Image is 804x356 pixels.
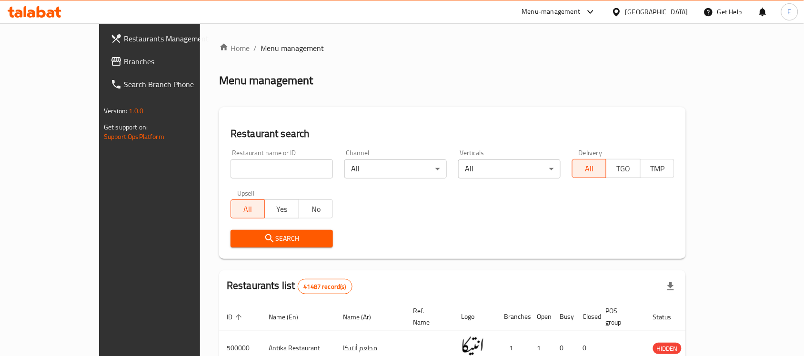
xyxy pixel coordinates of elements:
span: 41487 record(s) [298,282,352,291]
span: Search [238,233,325,245]
th: Closed [575,302,598,331]
span: All [576,162,603,176]
h2: Restaurants list [227,278,352,294]
button: Search [231,230,333,247]
span: TMP [644,162,671,176]
span: TGO [610,162,636,176]
th: Busy [553,302,575,331]
span: Menu management [261,42,324,54]
span: POS group [606,305,634,328]
span: All [235,202,261,216]
h2: Restaurant search [231,127,674,141]
span: Status [653,311,684,323]
span: Ref. Name [413,305,442,328]
button: TMP [640,159,674,178]
span: Restaurants Management [124,33,226,44]
span: Get support on: [104,121,148,133]
label: Delivery [579,149,603,156]
div: Menu-management [522,6,581,18]
div: HIDDEN [653,343,682,354]
div: Export file [659,275,682,298]
span: HIDDEN [653,343,682,354]
div: [GEOGRAPHIC_DATA] [625,7,688,17]
span: E [788,7,792,17]
span: Yes [269,202,295,216]
a: Restaurants Management [103,27,233,50]
div: Total records count [298,279,352,294]
div: All [458,159,561,178]
button: TGO [606,159,640,178]
span: Branches [124,56,226,67]
li: / [253,42,257,54]
span: Version: [104,105,127,117]
span: No [303,202,329,216]
button: All [231,199,265,218]
a: Support.OpsPlatform [104,130,164,143]
span: 1.0.0 [129,105,143,117]
input: Search for restaurant name or ID.. [231,159,333,178]
th: Branches [496,302,530,331]
a: Home [219,42,250,54]
button: No [299,199,333,218]
button: All [572,159,606,178]
button: Yes [264,199,299,218]
div: All [344,159,447,178]
span: ID [227,311,245,323]
h2: Menu management [219,73,313,88]
nav: breadcrumb [219,42,686,54]
span: Name (En) [269,311,311,323]
a: Search Branch Phone [103,73,233,96]
span: Search Branch Phone [124,79,226,90]
label: Upsell [237,190,255,197]
th: Open [530,302,553,331]
span: Name (Ar) [343,311,383,323]
th: Logo [453,302,496,331]
a: Branches [103,50,233,73]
